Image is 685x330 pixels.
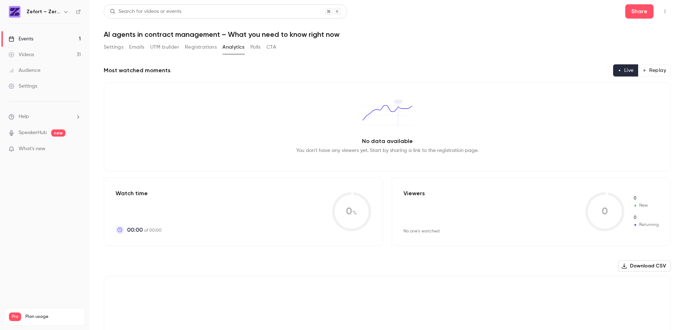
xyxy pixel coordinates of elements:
span: new [51,129,65,137]
p: No data available [362,137,413,146]
button: Live [613,64,638,77]
iframe: Noticeable Trigger [72,146,81,152]
button: Download CSV [618,260,671,272]
p: You don't have any viewers yet. Start by sharing a link to the registration page. [296,147,478,154]
button: UTM builder [150,41,179,53]
h2: Most watched moments [104,66,171,75]
button: Analytics [222,41,245,53]
span: New [633,195,659,202]
button: Settings [104,41,123,53]
div: Search for videos or events [110,8,181,15]
span: 00:00 [127,226,143,234]
button: Emails [129,41,144,53]
p: Viewers [403,189,425,198]
span: Returning [633,222,659,228]
span: What's new [19,145,45,153]
h1: AI agents in contract management – What you need to know right now [104,30,671,39]
span: Help [19,113,29,120]
div: Videos [9,51,34,58]
span: Pro [9,312,21,321]
a: SpeakerHub [19,129,47,137]
div: Events [9,35,33,43]
button: CTA [266,41,276,53]
div: No one's watched [403,228,440,234]
div: Settings [9,83,37,90]
span: New [633,202,659,209]
span: Returning [633,215,659,221]
button: Share [625,4,654,19]
div: Audience [9,67,40,74]
button: Registrations [185,41,217,53]
p: of 00:00 [127,226,162,234]
button: Polls [250,41,261,53]
p: Watch time [116,189,162,198]
h6: Zefort – Zero-Effort Contract Management [26,8,60,15]
li: help-dropdown-opener [9,113,81,120]
button: Replay [638,64,671,77]
img: Zefort – Zero-Effort Contract Management [9,6,20,18]
span: Plan usage [25,314,80,320]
